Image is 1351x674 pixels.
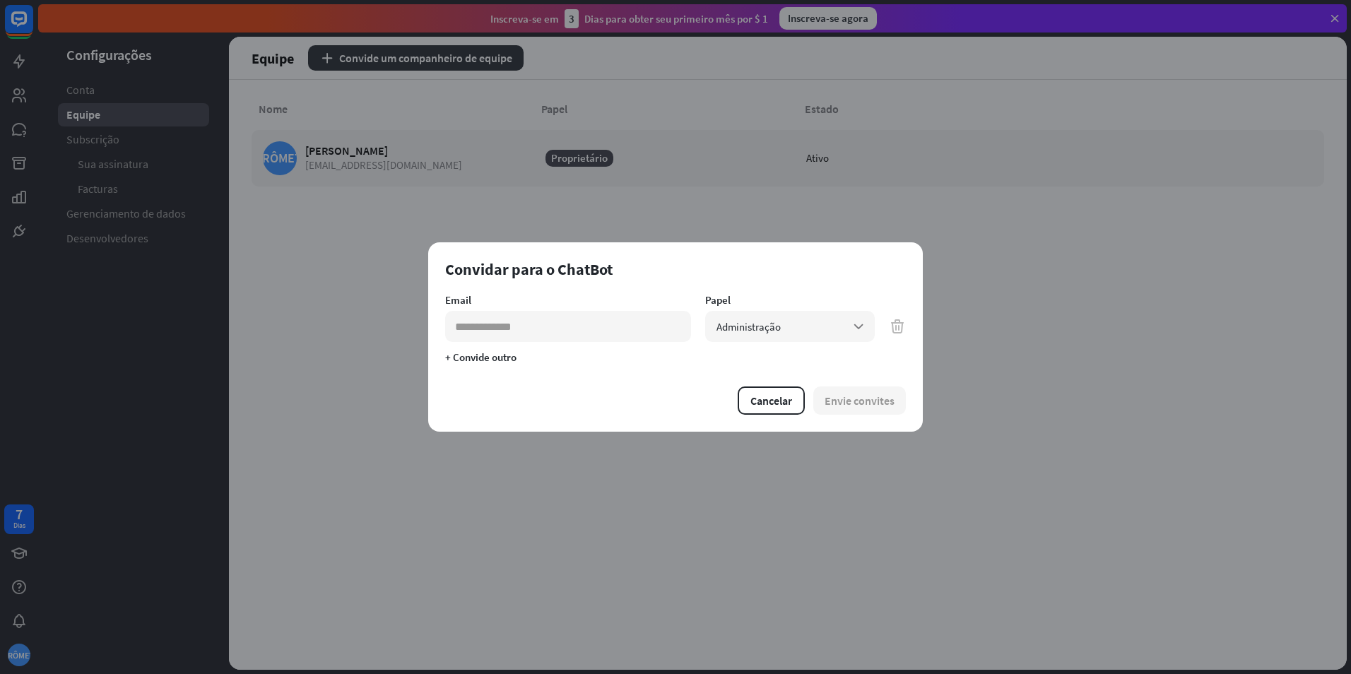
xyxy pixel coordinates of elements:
font: Cancelar [750,394,792,408]
div: Papel [705,293,875,307]
div: Email [445,293,691,307]
button: + Convide outro [445,350,517,364]
div: Alguns campos obrigatórios estão vazios. [813,386,906,415]
button: Envie convites [813,386,906,415]
span: Administração [716,320,781,333]
button: Cancelar [738,386,805,415]
button: Abra o widget de bate-papo do LiveChat [11,6,54,48]
div: Convidar para o ChatBot [445,259,906,279]
font: Envie convites [825,394,895,408]
i: arrow_down [851,319,866,334]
